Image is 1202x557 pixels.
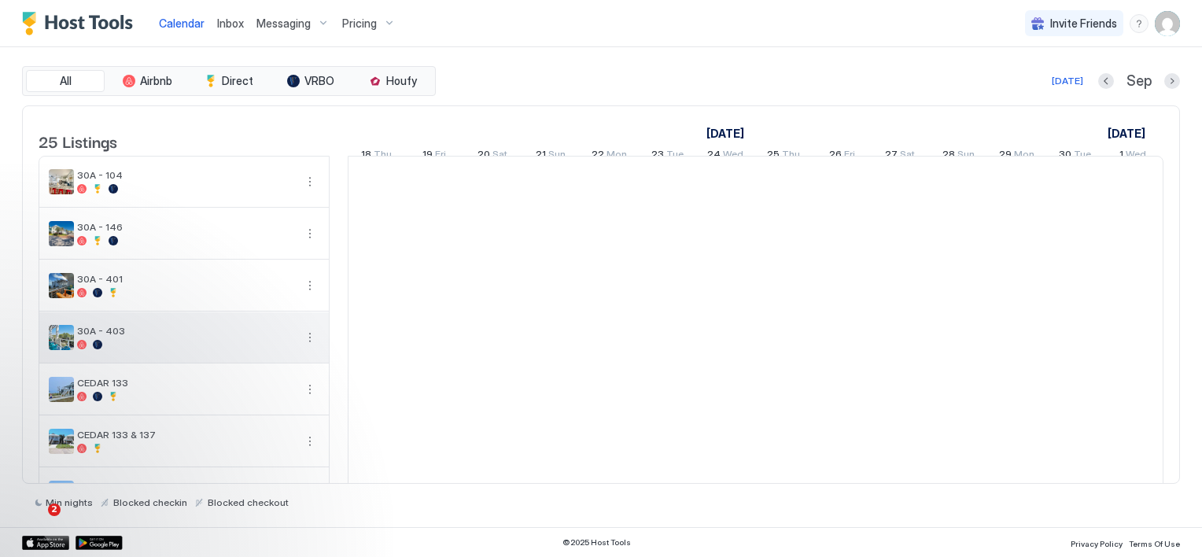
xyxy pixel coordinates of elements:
[651,148,664,164] span: 23
[422,148,433,164] span: 19
[492,148,507,164] span: Sat
[782,148,800,164] span: Thu
[300,328,319,347] button: More options
[77,169,294,181] span: 30A - 104
[829,148,842,164] span: 26
[435,148,446,164] span: Fri
[49,169,74,194] div: listing image
[77,273,294,285] span: 30A - 401
[77,377,294,389] span: CEDAR 133
[536,148,546,164] span: 21
[190,70,268,92] button: Direct
[957,148,975,164] span: Sun
[357,145,396,168] a: September 18, 2025
[532,145,570,168] a: September 21, 2025
[1129,534,1180,551] a: Terms Of Use
[1126,72,1152,90] span: Sep
[1050,17,1117,31] span: Invite Friends
[418,145,450,168] a: September 19, 2025
[938,145,979,168] a: September 28, 2025
[300,380,319,399] div: menu
[1052,74,1083,88] div: [DATE]
[76,536,123,550] a: Google Play Store
[353,70,432,92] button: Houfy
[1155,11,1180,36] div: User profile
[881,145,919,168] a: September 27, 2025
[588,145,631,168] a: September 22, 2025
[1055,145,1095,168] a: September 30, 2025
[77,325,294,337] span: 30A - 403
[562,537,631,548] span: © 2025 Host Tools
[1098,73,1114,89] button: Previous month
[49,325,74,350] div: listing image
[256,17,311,31] span: Messaging
[300,328,319,347] div: menu
[300,224,319,243] button: More options
[999,148,1012,164] span: 29
[942,148,955,164] span: 28
[1126,148,1146,164] span: Wed
[108,70,186,92] button: Airbnb
[703,145,747,168] a: September 24, 2025
[474,145,511,168] a: September 20, 2025
[386,74,417,88] span: Houfy
[1071,539,1123,548] span: Privacy Policy
[22,536,69,550] a: App Store
[26,70,105,92] button: All
[48,504,61,516] span: 2
[1164,73,1180,89] button: Next month
[49,273,74,298] div: listing image
[1115,145,1150,168] a: October 1, 2025
[1049,72,1086,90] button: [DATE]
[995,145,1038,168] a: September 29, 2025
[361,148,371,164] span: 18
[49,221,74,246] div: listing image
[16,504,53,541] iframe: Intercom live chat
[300,172,319,191] button: More options
[159,17,205,30] span: Calendar
[844,148,855,164] span: Fri
[49,377,74,402] div: listing image
[217,15,244,31] a: Inbox
[374,148,392,164] span: Thu
[140,74,172,88] span: Airbnb
[159,15,205,31] a: Calendar
[300,276,319,295] button: More options
[1059,148,1071,164] span: 30
[300,224,319,243] div: menu
[548,148,566,164] span: Sun
[300,172,319,191] div: menu
[300,276,319,295] div: menu
[12,404,326,515] iframe: Intercom notifications message
[707,148,721,164] span: 24
[885,148,898,164] span: 27
[1014,148,1034,164] span: Mon
[592,148,604,164] span: 22
[300,380,319,399] button: More options
[1104,122,1149,145] a: October 1, 2025
[22,12,140,35] a: Host Tools Logo
[1071,534,1123,551] a: Privacy Policy
[666,148,684,164] span: Tue
[763,145,804,168] a: September 25, 2025
[607,148,627,164] span: Mon
[723,148,743,164] span: Wed
[1074,148,1091,164] span: Tue
[1119,148,1123,164] span: 1
[222,74,253,88] span: Direct
[647,145,688,168] a: September 23, 2025
[60,74,72,88] span: All
[271,70,350,92] button: VRBO
[1130,14,1149,33] div: menu
[39,129,117,153] span: 25 Listings
[702,122,748,145] a: September 3, 2025
[825,145,859,168] a: September 26, 2025
[22,66,436,96] div: tab-group
[217,17,244,30] span: Inbox
[900,148,915,164] span: Sat
[477,148,490,164] span: 20
[1129,539,1180,548] span: Terms Of Use
[304,74,334,88] span: VRBO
